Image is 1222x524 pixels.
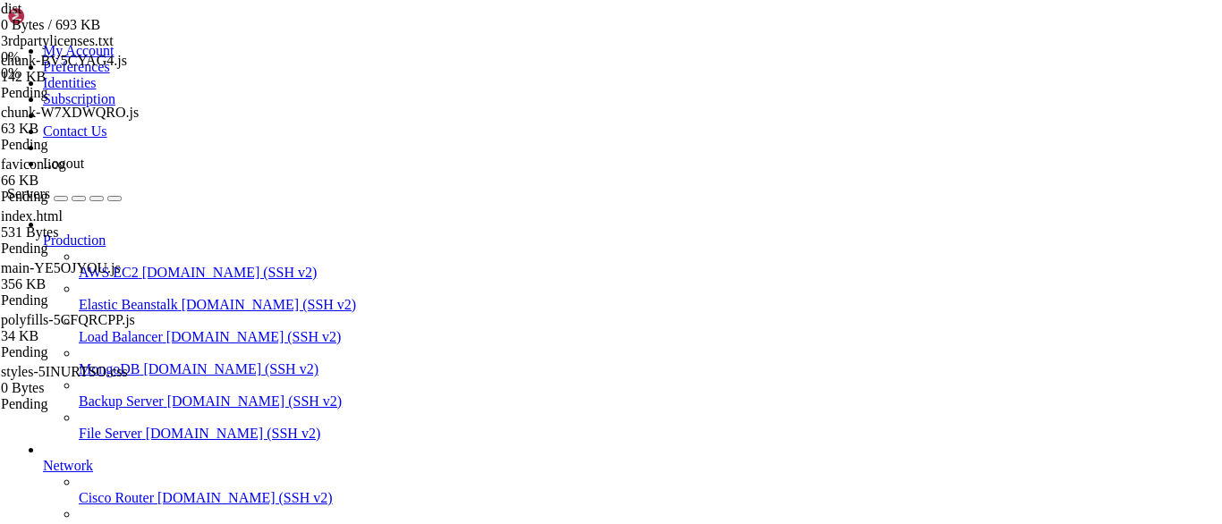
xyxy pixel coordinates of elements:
span: chunk-W7XDWQRO.js [1,105,180,137]
div: Pending [1,85,180,101]
div: 63 KB [1,121,180,137]
div: 0 Bytes / 693 KB [1,17,180,33]
span: chunk-W7XDWQRO.js [1,105,139,120]
span: main-YE5OJYOU.js [1,260,180,292]
div: 3rdpartylicenses.txt [1,33,180,49]
div: Pending [1,396,180,412]
div: 0% [1,49,180,65]
span: chunk-BV5CYAG4.js [1,53,127,68]
span: polyfills-5CFQRCPP.js [1,312,135,327]
span: favicon.ico [1,156,180,189]
span: main-YE5OJYOU.js [1,260,121,275]
div: 34 KB [1,328,180,344]
div: 356 KB [1,276,180,292]
div: (31, 1) [191,20,197,32]
div: 66 KB [1,173,180,189]
div: Pending [1,344,180,360]
x-row: [root@vmi2515581 angular-app]# ls [7,7,989,20]
div: 0 Bytes [1,380,180,396]
div: 142 KB [1,69,180,85]
span: index.html [1,208,63,224]
span: dist [1,1,21,16]
div: 531 Bytes [1,224,180,241]
span: index.html [1,208,180,241]
span: dist [1,1,180,33]
span: styles-5INURTSO.css [1,364,180,396]
div: Pending [1,292,180,308]
span: styles-5INURTSO.css [1,364,128,379]
span: favicon.ico [1,156,65,172]
div: Pending [1,189,180,205]
span: polyfills-5CFQRCPP.js [1,312,180,344]
div: Pending [1,241,180,257]
span: chunk-BV5CYAG4.js [1,53,180,85]
x-row: [root@vmi2515581 angular-app]# [7,20,989,32]
div: Pending [1,137,180,153]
